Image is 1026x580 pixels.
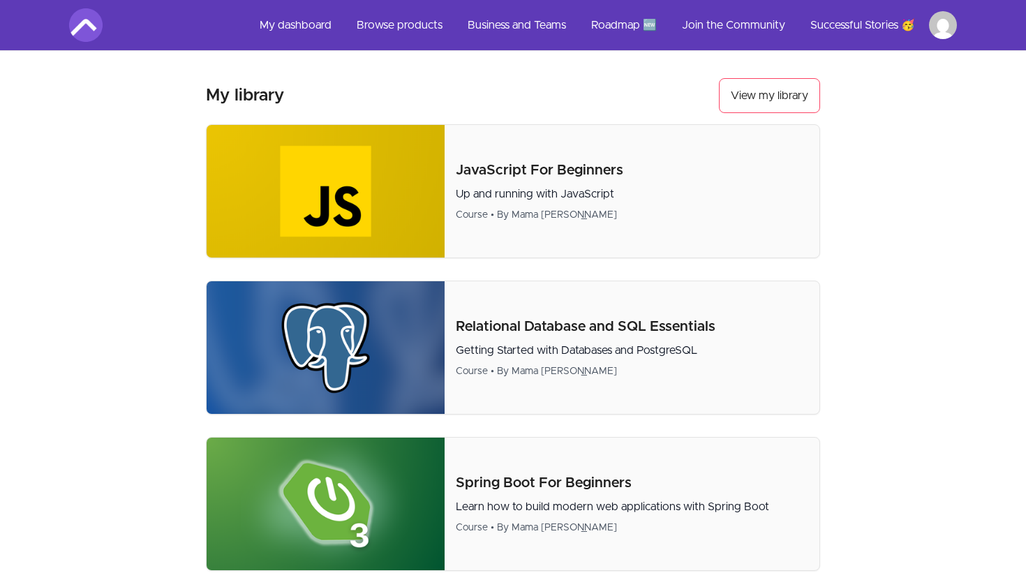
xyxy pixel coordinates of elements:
img: Profile image for VIJENDRA SINGH [929,11,957,39]
div: Course • By Mama [PERSON_NAME] [456,208,808,222]
a: Product image for JavaScript For BeginnersJavaScript For BeginnersUp and running with JavaScriptC... [206,124,820,258]
a: Product image for Relational Database and SQL EssentialsRelational Database and SQL EssentialsGet... [206,281,820,415]
h3: My library [206,84,284,107]
a: Browse products [345,8,454,42]
nav: Main [248,8,957,42]
a: Roadmap 🆕 [580,8,668,42]
a: Join the Community [671,8,796,42]
img: Product image for Relational Database and SQL Essentials [207,281,445,414]
p: Up and running with JavaScript [456,186,808,202]
a: Successful Stories 🥳 [799,8,926,42]
div: Course • By Mama [PERSON_NAME] [456,521,808,535]
p: Relational Database and SQL Essentials [456,317,808,336]
img: Product image for JavaScript For Beginners [207,125,445,258]
p: Learn how to build modern web applications with Spring Boot [456,498,808,515]
a: View my library [719,78,820,113]
div: Course • By Mama [PERSON_NAME] [456,364,808,378]
p: JavaScript For Beginners [456,161,808,180]
img: Amigoscode logo [69,8,103,42]
p: Getting Started with Databases and PostgreSQL [456,342,808,359]
a: My dashboard [248,8,343,42]
a: Business and Teams [456,8,577,42]
a: Product image for Spring Boot For BeginnersSpring Boot For BeginnersLearn how to build modern web... [206,437,820,571]
p: Spring Boot For Beginners [456,473,808,493]
img: Product image for Spring Boot For Beginners [207,438,445,570]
